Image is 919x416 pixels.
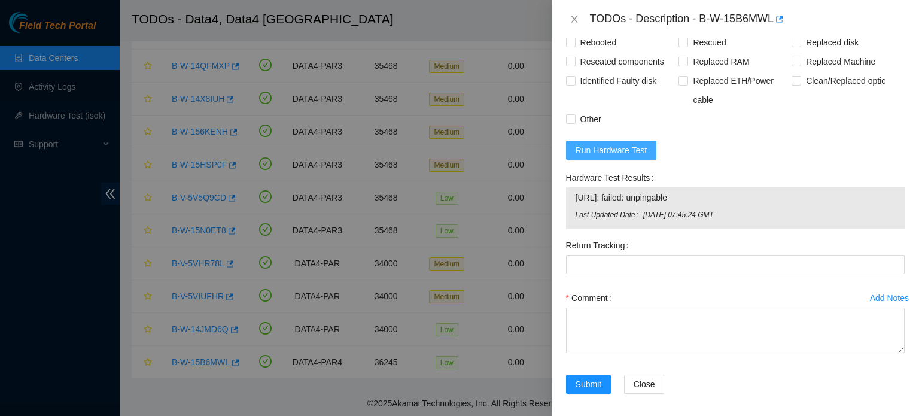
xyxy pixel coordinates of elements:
[566,236,634,255] label: Return Tracking
[634,378,655,391] span: Close
[801,52,880,71] span: Replaced Machine
[576,191,895,204] span: [URL]: failed: unpingable
[566,141,657,160] button: Run Hardware Test
[869,289,909,308] button: Add Notes
[643,209,895,221] span: [DATE] 07:45:24 GMT
[576,33,622,52] span: Rebooted
[566,14,583,25] button: Close
[566,289,616,308] label: Comment
[590,10,905,29] div: TODOs - Description - B-W-15B6MWL
[566,168,658,187] label: Hardware Test Results
[570,14,579,24] span: close
[688,52,754,71] span: Replaced RAM
[801,33,863,52] span: Replaced disk
[870,294,909,302] div: Add Notes
[566,308,905,353] textarea: Comment
[576,71,662,90] span: Identified Faulty disk
[566,375,611,394] button: Submit
[576,378,602,391] span: Submit
[576,52,669,71] span: Reseated components
[801,71,890,90] span: Clean/Replaced optic
[566,255,905,274] input: Return Tracking
[576,209,643,221] span: Last Updated Date
[576,144,647,157] span: Run Hardware Test
[624,375,665,394] button: Close
[688,71,792,110] span: Replaced ETH/Power cable
[688,33,731,52] span: Rescued
[576,110,606,129] span: Other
